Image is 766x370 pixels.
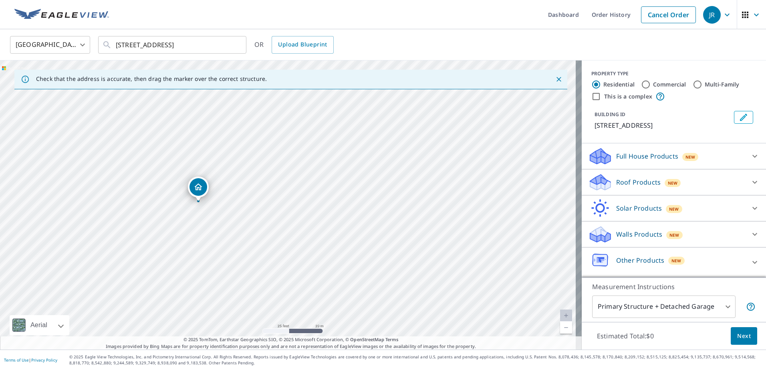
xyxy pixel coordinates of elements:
label: Residential [603,80,635,88]
div: [GEOGRAPHIC_DATA] [10,34,90,56]
div: Full House ProductsNew [588,147,760,166]
div: Solar ProductsNew [588,199,760,218]
a: OpenStreetMap [350,336,384,342]
a: Terms [385,336,399,342]
p: Solar Products [616,203,662,213]
p: © 2025 Eagle View Technologies, Inc. and Pictometry International Corp. All Rights Reserved. Repo... [69,354,762,366]
p: Full House Products [616,151,678,161]
span: Your report will include the primary structure and a detached garage if one exists. [746,302,756,312]
div: Aerial [10,315,69,335]
div: JR [703,6,721,24]
p: BUILDING ID [595,111,625,118]
span: New [671,257,681,264]
span: New [668,180,678,186]
div: Primary Structure + Detached Garage [592,296,736,318]
div: OR [254,36,334,54]
p: Estimated Total: $0 [591,327,660,345]
div: PROPERTY TYPE [591,70,756,77]
div: Roof ProductsNew [588,173,760,192]
p: Roof Products [616,177,661,187]
span: Upload Blueprint [278,40,327,50]
label: This is a complex [604,92,652,101]
button: Edit building 1 [734,111,753,124]
p: | [4,358,57,362]
p: Walls Products [616,229,662,239]
div: Aerial [28,315,50,335]
span: New [685,154,695,160]
p: [STREET_ADDRESS] [595,121,731,130]
span: Next [737,331,751,341]
span: © 2025 TomTom, Earthstar Geographics SIO, © 2025 Microsoft Corporation, © [183,336,399,343]
label: Multi-Family [705,80,740,88]
p: Check that the address is accurate, then drag the marker over the correct structure. [36,75,267,82]
img: EV Logo [14,9,109,21]
label: Commercial [653,80,686,88]
p: Other Products [616,255,664,265]
button: Close [554,74,564,84]
input: Search by address or latitude-longitude [116,34,230,56]
span: New [669,232,679,238]
a: Cancel Order [641,6,696,23]
a: Privacy Policy [31,357,57,363]
div: Other ProductsNew [588,251,760,273]
a: Upload Blueprint [272,36,333,54]
a: Terms of Use [4,357,29,363]
a: Current Level 20, Zoom In Disabled [560,310,572,322]
p: Measurement Instructions [592,282,756,292]
a: Current Level 20, Zoom Out [560,322,572,334]
span: New [669,206,679,212]
div: Walls ProductsNew [588,225,760,244]
button: Next [731,327,757,345]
